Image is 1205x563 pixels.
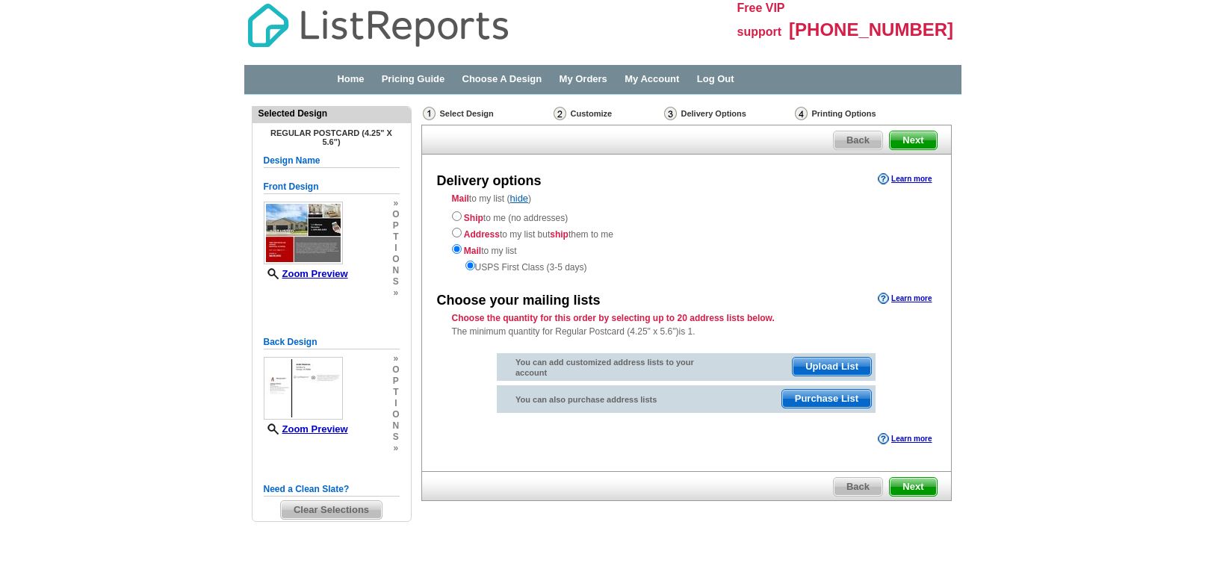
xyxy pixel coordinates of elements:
span: p [392,220,399,231]
span: o [392,364,399,376]
div: Delivery options [437,172,542,191]
img: small-thumb.jpg [264,357,343,420]
strong: Ship [464,213,483,223]
a: My Account [625,73,679,84]
span: o [392,409,399,420]
div: to my list ( ) [422,192,951,274]
span: Next [890,478,936,496]
a: Learn more [878,433,932,445]
a: Back [833,131,883,150]
div: Select Design [421,106,552,125]
span: Upload List [793,358,871,376]
span: t [392,387,399,398]
div: to me (no addresses) to my list but them to me to my list [452,208,921,274]
img: Select Design [423,107,436,120]
a: Home [337,73,364,84]
strong: Mail [464,246,481,256]
a: My Orders [560,73,607,84]
span: Back [834,131,882,149]
a: Choose A Design [462,73,542,84]
a: Zoom Preview [264,268,348,279]
h5: Design Name [264,154,400,168]
span: n [392,265,399,276]
strong: Choose the quantity for this order by selecting up to 20 address lists below. [452,313,775,323]
span: i [392,243,399,254]
div: You can add customized address lists to your account [497,353,713,382]
a: hide [510,193,529,204]
div: Delivery Options [663,106,793,125]
h5: Need a Clean Slate? [264,482,400,497]
span: » [392,287,399,299]
span: Next [890,131,936,149]
span: i [392,398,399,409]
span: » [392,353,399,364]
img: small-thumb.jpg [264,202,343,264]
h5: Back Design [264,335,400,349]
img: Customize [554,107,566,120]
span: Purchase List [782,390,871,408]
span: Free VIP support [737,1,785,38]
img: Printing Options & Summary [795,107,808,120]
img: Delivery Options [664,107,677,120]
strong: Mail [452,193,469,204]
div: Printing Options [793,106,926,121]
span: » [392,443,399,454]
span: » [392,198,399,209]
a: Learn more [878,293,932,305]
span: [PHONE_NUMBER] [789,19,953,40]
span: Clear Selections [281,501,382,519]
div: You can also purchase address lists [497,385,713,408]
span: n [392,420,399,432]
strong: ship [550,229,569,240]
span: p [392,376,399,387]
span: s [392,276,399,287]
span: o [392,254,399,265]
div: Choose your mailing lists [437,291,601,311]
div: Selected Design [253,107,411,120]
a: Zoom Preview [264,423,348,435]
div: The minimum quantity for Regular Postcard (4.25" x 5.6")is 1. [422,311,951,338]
strong: Address [464,229,500,240]
span: o [392,209,399,220]
a: Learn more [878,173,932,185]
a: Back [833,477,883,497]
h4: Regular Postcard (4.25" x 5.6") [264,128,400,146]
a: Pricing Guide [382,73,445,84]
span: s [392,432,399,443]
span: t [392,231,399,243]
div: USPS First Class (3-5 days) [452,258,921,274]
div: Customize [552,106,663,121]
span: Back [834,478,882,496]
h5: Front Design [264,180,400,194]
a: Log Out [697,73,734,84]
